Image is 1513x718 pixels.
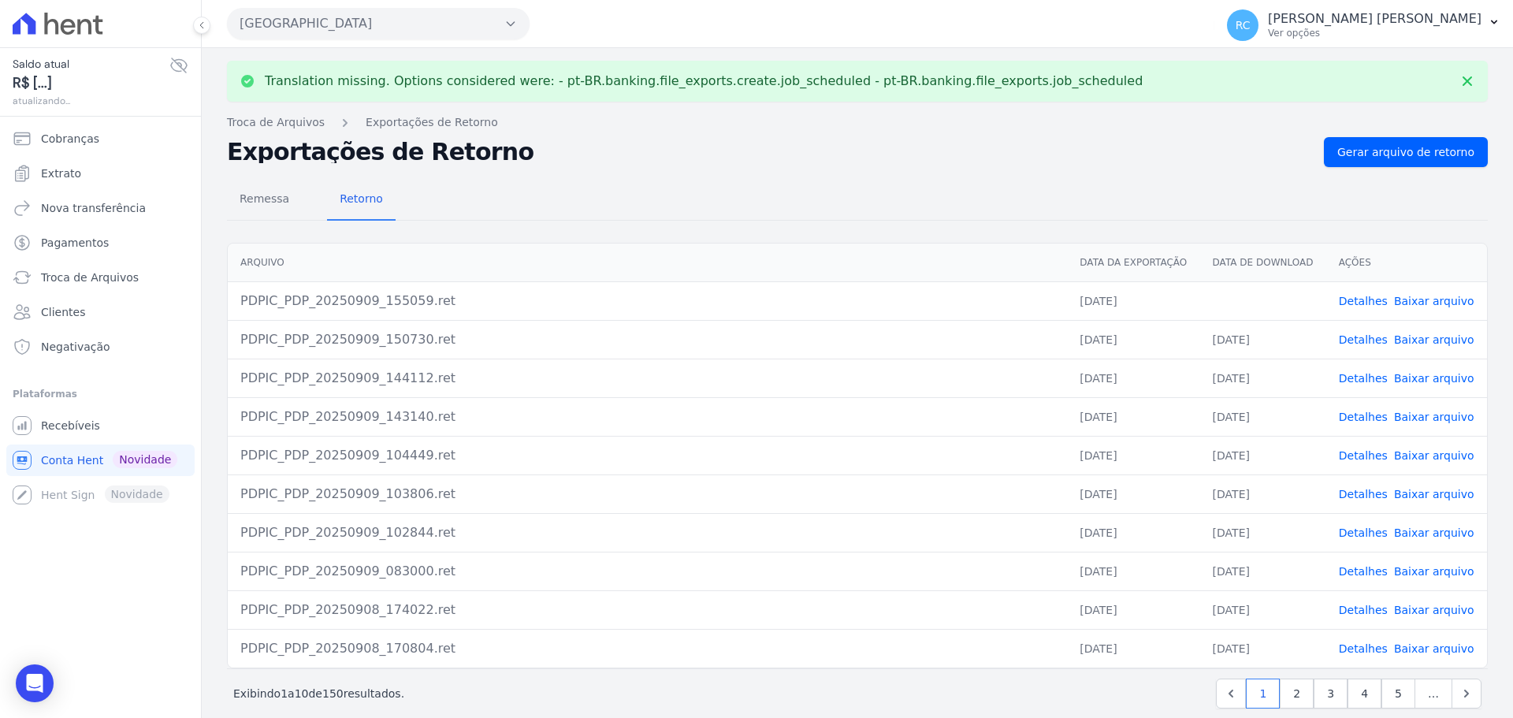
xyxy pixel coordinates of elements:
span: Remessa [230,183,299,214]
p: Exibindo a de resultados. [233,686,404,701]
td: [DATE] [1067,629,1199,668]
a: Baixar arquivo [1394,642,1474,655]
div: PDPIC_PDP_20250909_083000.ret [240,562,1054,581]
a: Clientes [6,296,195,328]
a: Troca de Arquivos [6,262,195,293]
a: Baixar arquivo [1394,488,1474,500]
h2: Exportações de Retorno [227,141,1311,163]
a: Detalhes [1339,565,1388,578]
a: Detalhes [1339,604,1388,616]
button: RC [PERSON_NAME] [PERSON_NAME] Ver opções [1214,3,1513,47]
a: Detalhes [1339,449,1388,462]
a: Baixar arquivo [1394,372,1474,385]
a: Baixar arquivo [1394,449,1474,462]
span: Conta Hent [41,452,103,468]
a: Nova transferência [6,192,195,224]
td: [DATE] [1200,590,1326,629]
a: Previous [1216,679,1246,709]
span: atualizando... [13,94,169,108]
div: Open Intercom Messenger [16,664,54,702]
span: Negativação [41,339,110,355]
a: Detalhes [1339,488,1388,500]
p: [PERSON_NAME] [PERSON_NAME] [1268,11,1481,27]
div: PDPIC_PDP_20250908_170804.ret [240,639,1054,658]
td: [DATE] [1200,397,1326,436]
span: … [1414,679,1452,709]
a: Detalhes [1339,333,1388,346]
div: PDPIC_PDP_20250909_143140.ret [240,407,1054,426]
td: [DATE] [1200,320,1326,359]
span: Saldo atual [13,56,169,73]
td: [DATE] [1067,513,1199,552]
nav: Sidebar [13,123,188,511]
div: PDPIC_PDP_20250909_144112.ret [240,369,1054,388]
th: Data da Exportação [1067,244,1199,282]
td: [DATE] [1067,436,1199,474]
th: Data de Download [1200,244,1326,282]
span: Clientes [41,304,85,320]
a: 4 [1348,679,1381,709]
span: Troca de Arquivos [41,270,139,285]
a: Baixar arquivo [1394,604,1474,616]
div: PDPIC_PDP_20250909_102844.ret [240,523,1054,542]
a: Next [1452,679,1481,709]
span: R$ [...] [13,73,169,94]
div: PDPIC_PDP_20250908_174022.ret [240,601,1054,619]
div: Plataformas [13,385,188,404]
a: Conta Hent Novidade [6,445,195,476]
a: Baixar arquivo [1394,333,1474,346]
span: Novidade [113,451,177,468]
a: Baixar arquivo [1394,565,1474,578]
td: [DATE] [1200,474,1326,513]
a: Exportações de Retorno [366,114,498,131]
th: Arquivo [228,244,1067,282]
a: Baixar arquivo [1394,295,1474,307]
td: [DATE] [1200,359,1326,397]
td: [DATE] [1067,320,1199,359]
td: [DATE] [1067,281,1199,320]
span: 10 [295,687,309,700]
a: Detalhes [1339,295,1388,307]
a: 3 [1314,679,1348,709]
td: [DATE] [1200,629,1326,668]
td: [DATE] [1200,552,1326,590]
a: 2 [1280,679,1314,709]
a: 1 [1246,679,1280,709]
a: Cobranças [6,123,195,154]
button: [GEOGRAPHIC_DATA] [227,8,530,39]
span: Retorno [330,183,392,214]
span: Pagamentos [41,235,109,251]
a: Recebíveis [6,410,195,441]
span: 150 [322,687,344,700]
div: PDPIC_PDP_20250909_103806.ret [240,485,1054,504]
a: Retorno [327,180,396,221]
a: Detalhes [1339,411,1388,423]
span: RC [1236,20,1251,31]
p: Ver opções [1268,27,1481,39]
span: Nova transferência [41,200,146,216]
td: [DATE] [1067,552,1199,590]
td: [DATE] [1200,513,1326,552]
th: Ações [1326,244,1487,282]
a: Baixar arquivo [1394,411,1474,423]
span: Cobranças [41,131,99,147]
a: Gerar arquivo de retorno [1324,137,1488,167]
a: Troca de Arquivos [227,114,325,131]
div: PDPIC_PDP_20250909_155059.ret [240,292,1054,311]
div: PDPIC_PDP_20250909_104449.ret [240,446,1054,465]
td: [DATE] [1067,359,1199,397]
a: Pagamentos [6,227,195,259]
a: 5 [1381,679,1415,709]
td: [DATE] [1067,474,1199,513]
nav: Breadcrumb [227,114,1488,131]
a: Negativação [6,331,195,363]
td: [DATE] [1200,436,1326,474]
a: Baixar arquivo [1394,526,1474,539]
td: [DATE] [1067,397,1199,436]
div: PDPIC_PDP_20250909_150730.ret [240,330,1054,349]
a: Extrato [6,158,195,189]
td: [DATE] [1067,590,1199,629]
p: Translation missing. Options considered were: - pt-BR.banking.file_exports.create.job_scheduled -... [265,73,1143,89]
span: 1 [281,687,288,700]
span: Extrato [41,166,81,181]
